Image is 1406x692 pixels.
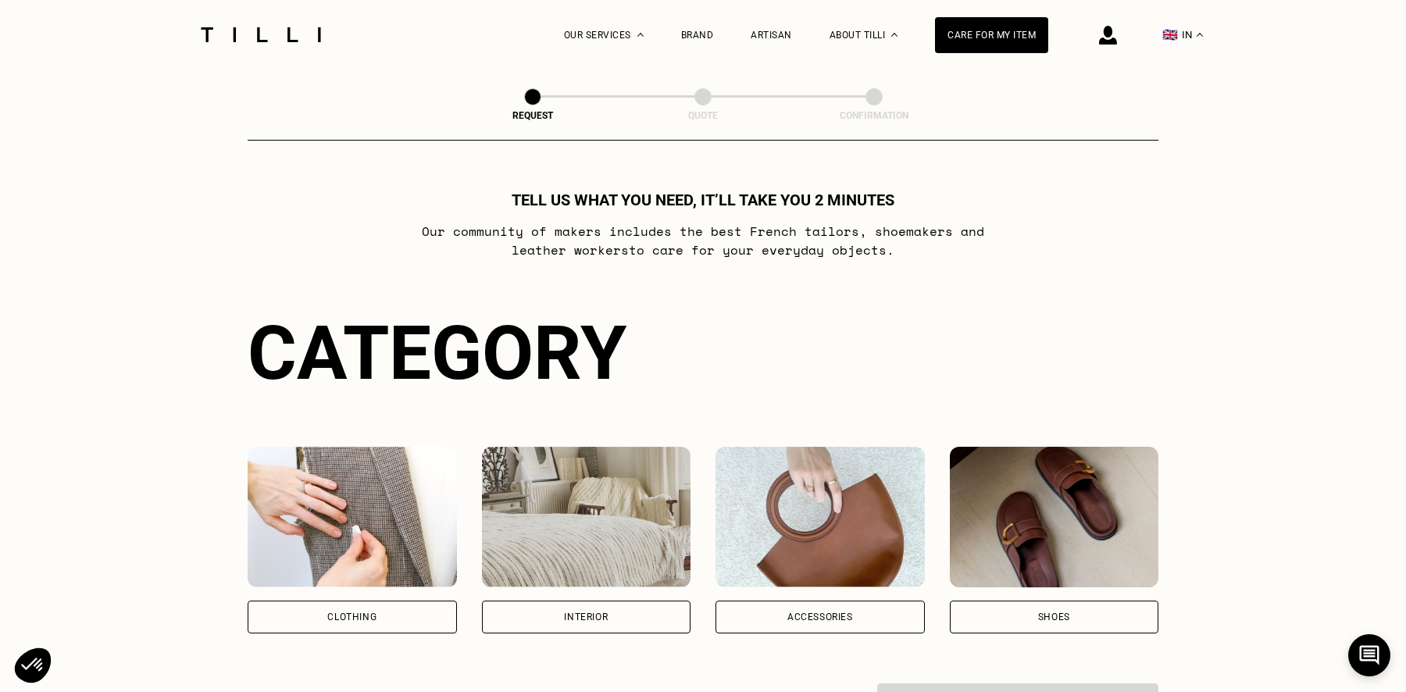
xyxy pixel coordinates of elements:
[1038,612,1070,622] font: Shoes
[1099,26,1117,45] img: login icon
[796,110,952,121] div: Confirmation
[830,30,886,41] font: About Tilli
[947,30,1036,41] font: Care for my item
[564,612,608,622] div: Interior
[248,447,457,587] img: Clothing
[1182,29,1193,41] font: IN
[195,27,327,42] img: Tilli seamstress service logo
[625,110,781,121] div: Quote
[564,30,631,41] font: Our Services
[1162,27,1178,42] font: 🇬🇧
[327,612,376,622] font: Clothing
[455,110,611,121] div: Request
[482,447,691,587] img: Interior
[715,447,925,587] img: Accessories
[637,33,644,37] img: Dropdown menu
[248,309,1158,397] div: Category
[1197,33,1203,37] img: drop-down menu
[950,447,1159,587] img: Shoes
[751,30,792,41] a: Artisan
[394,222,1013,259] p: Our community of makers includes the best French tailors , shoemakers and leather workers to care...
[787,612,853,622] div: Accessories
[681,30,714,41] a: Brand
[891,33,897,37] img: About dropdown menu
[935,17,1048,53] a: Care for my item
[512,191,894,209] h1: Tell us what you need, it’ll take you 2 minutes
